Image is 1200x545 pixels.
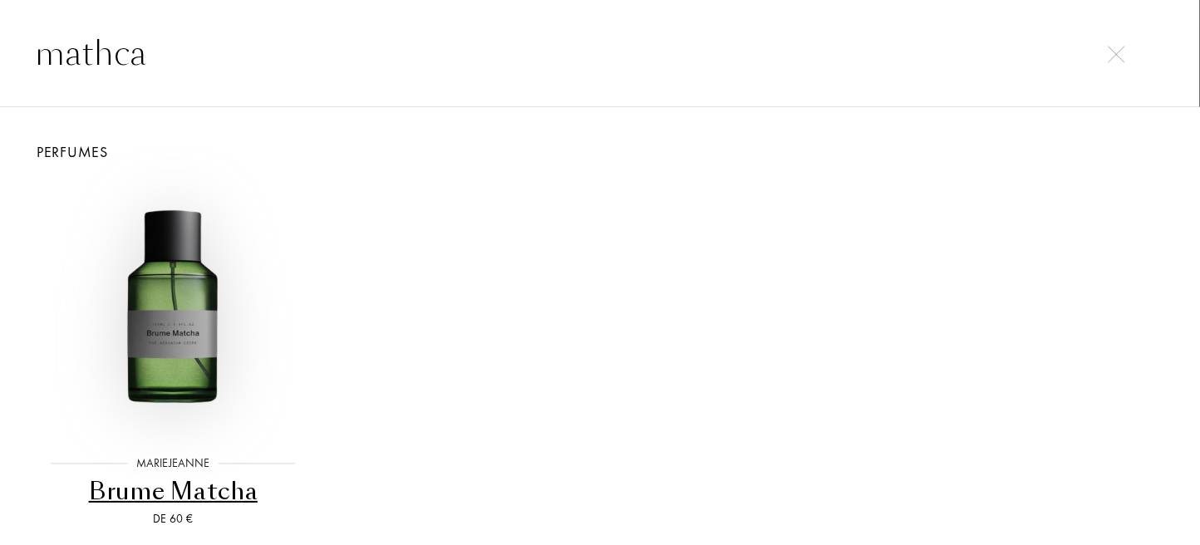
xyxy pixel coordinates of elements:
img: Brume Matcha [45,181,301,437]
img: cross.svg [1108,46,1125,63]
input: Buscar [2,28,1198,78]
div: MarieJeanne [128,455,219,473]
div: De 60 € [37,510,309,528]
div: Perfumes [18,140,1182,163]
div: Brume Matcha [37,475,309,508]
